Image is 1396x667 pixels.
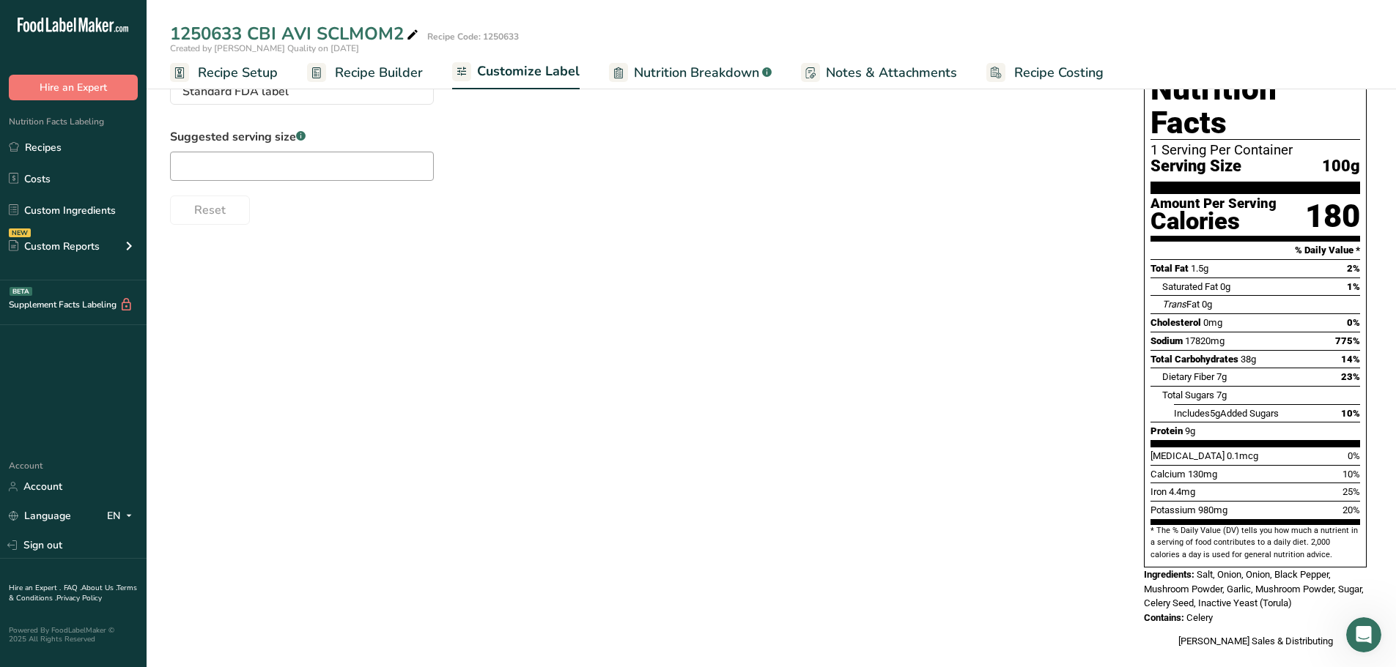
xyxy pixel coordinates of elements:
div: 1250633 CBI AVI SCLMOM2 [170,21,421,47]
div: 180 [1305,197,1360,236]
label: Suggested serving size [170,128,434,146]
span: Total Fat [1151,263,1189,274]
span: 0g [1220,281,1230,292]
span: 0% [1348,450,1360,461]
span: 4.4mg [1169,486,1195,497]
span: Celery [1186,612,1213,623]
div: 1 Serving Per Container [1151,143,1360,157]
span: 1.5g [1191,263,1208,274]
span: Nutrition Breakdown [634,63,759,83]
span: 20% [1343,504,1360,515]
i: Trans [1162,299,1186,310]
span: 14% [1341,354,1360,365]
div: Calories [1151,211,1277,232]
div: NEW [9,228,31,237]
span: Ingredients: [1144,569,1194,580]
span: Recipe Setup [198,63,278,83]
span: 9g [1185,425,1195,436]
div: [PERSON_NAME] Sales & Distributing [1144,634,1367,649]
span: Calcium [1151,469,1186,480]
h1: Nutrition Facts [1151,72,1360,140]
span: Total Sugars [1162,390,1214,400]
div: Amount Per Serving [1151,197,1277,211]
a: Hire an Expert . [9,583,61,593]
a: Nutrition Breakdown [609,56,772,89]
span: 2% [1347,263,1360,274]
span: Fat [1162,299,1200,310]
span: Total Carbohydrates [1151,354,1238,365]
span: Reset [194,201,226,219]
button: Hire an Expert [9,75,138,100]
a: Terms & Conditions . [9,583,137,603]
span: Dietary Fiber [1162,371,1214,382]
a: Recipe Costing [986,56,1104,89]
span: 100g [1322,157,1360,176]
a: Recipe Builder [307,56,423,89]
div: Custom Reports [9,239,100,254]
a: Recipe Setup [170,56,278,89]
span: Notes & Attachments [826,63,957,83]
a: About Us . [81,583,117,593]
span: [MEDICAL_DATA] [1151,450,1225,461]
div: Recipe Code: 1250633 [427,30,519,43]
a: FAQ . [64,583,81,593]
span: 10% [1343,469,1360,480]
span: Sodium [1151,335,1183,346]
span: 775% [1335,335,1360,346]
span: Salt, Onion, Onion, Black Pepper, Mushroom Powder, Garlic, Mushroom Powder, Sugar, Celery Seed, I... [1144,569,1364,608]
span: Recipe Costing [1014,63,1104,83]
span: Recipe Builder [335,63,423,83]
span: Standard FDA label [182,83,406,100]
span: 38g [1241,354,1256,365]
span: 0% [1347,317,1360,328]
span: Potassium [1151,504,1196,515]
span: 0.1mcg [1227,450,1258,461]
span: 1% [1347,281,1360,292]
span: 7g [1216,371,1227,382]
div: EN [107,507,138,525]
span: Contains: [1144,612,1184,623]
span: 25% [1343,486,1360,497]
a: Notes & Attachments [801,56,957,89]
span: 130mg [1188,469,1217,480]
span: Saturated Fat [1162,281,1218,292]
span: Customize Label [477,62,580,81]
a: Language [9,503,71,529]
div: BETA [10,287,32,296]
section: % Daily Value * [1151,242,1360,259]
span: Includes Added Sugars [1174,408,1279,419]
div: Powered By FoodLabelMaker © 2025 All Rights Reserved [9,626,138,644]
span: 0g [1202,299,1212,310]
section: * The % Daily Value (DV) tells you how much a nutrient in a serving of food contributes to a dail... [1151,525,1360,561]
iframe: Intercom live chat [1346,617,1381,652]
span: Cholesterol [1151,317,1201,328]
span: 17820mg [1185,335,1225,346]
span: 7g [1216,390,1227,400]
span: 23% [1341,371,1360,382]
a: Privacy Policy [56,593,102,603]
span: 10% [1341,408,1360,419]
span: Iron [1151,486,1167,497]
span: Protein [1151,425,1183,436]
span: Created by [PERSON_NAME] Quality on [DATE] [170,42,359,54]
span: 5g [1210,408,1220,419]
span: 0mg [1203,317,1222,328]
a: Customize Label [452,55,580,90]
span: Serving Size [1151,157,1241,176]
span: 980mg [1198,504,1227,515]
button: Reset [170,195,250,225]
